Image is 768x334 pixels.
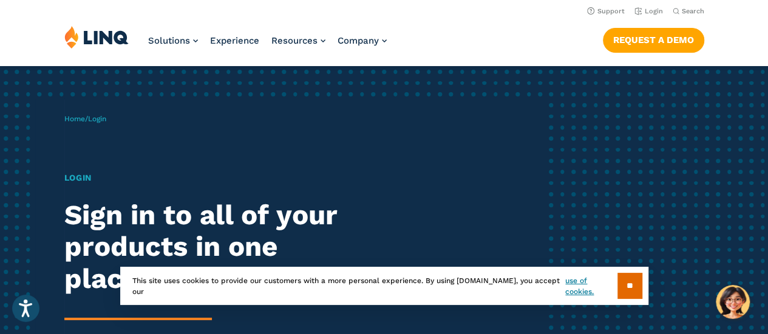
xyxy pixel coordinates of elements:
[148,35,198,46] a: Solutions
[338,35,379,46] span: Company
[587,7,625,15] a: Support
[120,267,648,305] div: This site uses cookies to provide our customers with a more personal experience. By using [DOMAIN...
[64,172,360,184] h1: Login
[338,35,387,46] a: Company
[634,7,663,15] a: Login
[64,115,85,123] a: Home
[565,275,617,297] a: use of cookies.
[682,7,704,15] span: Search
[148,25,387,65] nav: Primary Navigation
[64,25,129,48] img: LINQ | K‑12 Software
[673,7,704,16] button: Open Search Bar
[271,35,325,46] a: Resources
[603,25,704,52] nav: Button Navigation
[210,35,259,46] a: Experience
[88,115,106,123] span: Login
[64,115,106,123] span: /
[271,35,318,46] span: Resources
[603,28,704,52] a: Request a Demo
[148,35,190,46] span: Solutions
[64,199,360,295] h2: Sign in to all of your products in one place.
[716,285,750,319] button: Hello, have a question? Let’s chat.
